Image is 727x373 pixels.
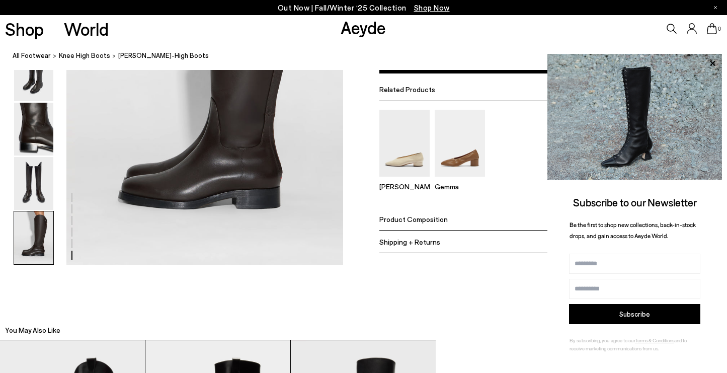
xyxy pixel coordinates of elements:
[379,183,430,191] p: [PERSON_NAME]
[59,51,110,59] span: knee high boots
[379,110,430,177] img: Delia Low-Heeled Ballet Pumps
[379,238,440,246] span: Shipping + Returns
[570,221,696,240] span: Be the first to shop new collections, back-in-stock drops, and gain access to Aeyde World.
[278,2,450,14] p: Out Now | Fall/Winter ‘25 Collection
[59,50,110,61] a: knee high boots
[707,23,717,34] a: 0
[435,183,485,191] p: Gemma
[14,48,53,101] img: Hector Knee-High Boots - Image 3
[635,337,674,343] a: Terms & Conditions
[414,3,450,12] span: Navigate to /collections/new-in
[547,54,722,180] img: 2a6287a1333c9a56320fd6e7b3c4a9a9.jpg
[435,110,485,177] img: Gemma Block Heel Pumps
[570,337,635,343] span: By subscribing, you agree to our
[13,42,727,70] nav: breadcrumb
[14,211,53,264] img: Hector Knee-High Boots - Image 6
[5,325,60,335] h2: You May Also Like
[435,170,485,191] a: Gemma Block Heel Pumps Gemma
[379,215,448,223] span: Product Composition
[118,50,209,61] span: [PERSON_NAME]-High Boots
[341,17,386,38] a: Aeyde
[64,20,109,38] a: World
[569,304,700,324] button: Subscribe
[717,26,722,32] span: 0
[379,170,430,191] a: Delia Low-Heeled Ballet Pumps [PERSON_NAME]
[379,85,435,94] span: Related Products
[13,50,51,61] a: All Footwear
[5,20,44,38] a: Shop
[573,196,697,208] span: Subscribe to our Newsletter
[14,157,53,210] img: Hector Knee-High Boots - Image 5
[14,103,53,156] img: Hector Knee-High Boots - Image 4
